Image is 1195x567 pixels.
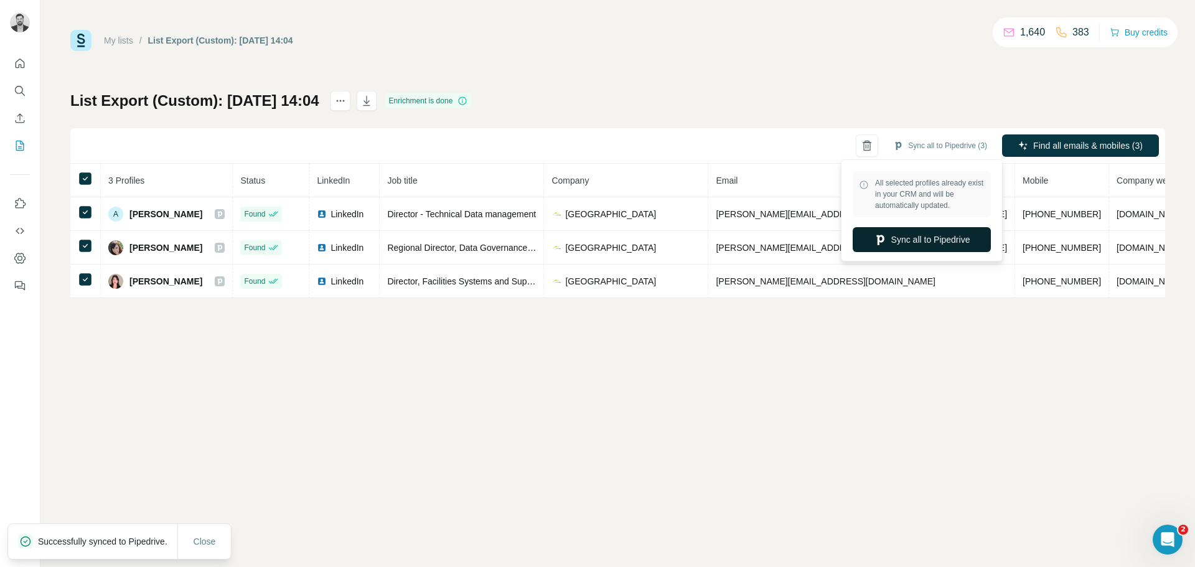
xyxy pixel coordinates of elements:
[108,176,144,185] span: 3 Profiles
[148,34,293,47] div: List Export (Custom): [DATE] 14:04
[551,243,561,253] img: company-logo
[387,276,541,286] span: Director, Facilities Systems and Support
[387,209,536,219] span: Director - Technical Data management
[565,241,656,254] span: [GEOGRAPHIC_DATA]
[330,275,363,288] span: LinkedIn
[317,209,327,219] img: LinkedIn logo
[1117,276,1186,286] span: [DOMAIN_NAME]
[1023,243,1101,253] span: [PHONE_NUMBER]
[317,176,350,185] span: LinkedIn
[716,243,1007,253] span: [PERSON_NAME][EMAIL_ADDRESS][PERSON_NAME][DOMAIN_NAME]
[1117,243,1186,253] span: [DOMAIN_NAME]
[1117,209,1186,219] span: [DOMAIN_NAME]
[1020,25,1045,40] p: 1,640
[108,274,123,289] img: Avatar
[129,241,202,254] span: [PERSON_NAME]
[10,107,30,129] button: Enrich CSV
[565,275,656,288] span: [GEOGRAPHIC_DATA]
[1110,24,1168,41] button: Buy credits
[1178,525,1188,535] span: 2
[10,134,30,157] button: My lists
[1033,139,1143,152] span: Find all emails & mobiles (3)
[108,240,123,255] img: Avatar
[387,176,417,185] span: Job title
[10,12,30,32] img: Avatar
[38,535,177,548] p: Successfully synced to Pipedrive.
[194,535,216,548] span: Close
[716,209,1007,219] span: [PERSON_NAME][EMAIL_ADDRESS][PERSON_NAME][DOMAIN_NAME]
[240,176,265,185] span: Status
[1023,176,1048,185] span: Mobile
[104,35,133,45] a: My lists
[10,192,30,215] button: Use Surfe on LinkedIn
[10,220,30,242] button: Use Surfe API
[1002,134,1159,157] button: Find all emails & mobiles (3)
[551,209,561,219] img: company-logo
[317,243,327,253] img: LinkedIn logo
[387,243,575,253] span: Regional Director, Data Governance and Privacy
[565,208,656,220] span: [GEOGRAPHIC_DATA]
[1023,209,1101,219] span: [PHONE_NUMBER]
[185,530,225,553] button: Close
[70,91,319,111] h1: List Export (Custom): [DATE] 14:04
[716,176,738,185] span: Email
[129,208,202,220] span: [PERSON_NAME]
[70,30,91,51] img: Surfe Logo
[853,227,991,252] button: Sync all to Pipedrive
[875,177,985,211] span: All selected profiles already exist in your CRM and will be automatically updated.
[10,247,30,269] button: Dashboard
[244,242,265,253] span: Found
[10,274,30,297] button: Feedback
[551,276,561,286] img: company-logo
[385,93,472,108] div: Enrichment is done
[244,209,265,220] span: Found
[1023,276,1101,286] span: [PHONE_NUMBER]
[1153,525,1183,555] iframe: Intercom live chat
[330,208,363,220] span: LinkedIn
[317,276,327,286] img: LinkedIn logo
[244,276,265,287] span: Found
[10,80,30,102] button: Search
[10,52,30,75] button: Quick start
[330,91,350,111] button: actions
[330,241,363,254] span: LinkedIn
[129,275,202,288] span: [PERSON_NAME]
[716,276,935,286] span: [PERSON_NAME][EMAIL_ADDRESS][DOMAIN_NAME]
[108,207,123,222] div: A
[139,34,142,47] li: /
[1117,176,1186,185] span: Company website
[551,176,589,185] span: Company
[1072,25,1089,40] p: 383
[884,136,996,155] button: Sync all to Pipedrive (3)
